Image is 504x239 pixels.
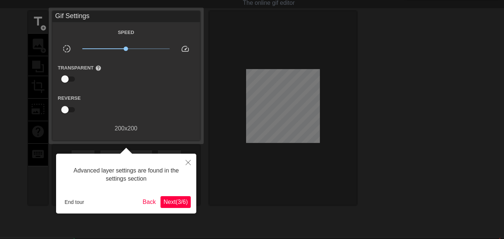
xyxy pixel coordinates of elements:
[140,196,159,208] button: Back
[180,154,196,171] button: Close
[160,196,191,208] button: Next
[163,199,188,205] span: Next ( 3 / 6 )
[62,197,87,208] button: End tour
[62,159,191,191] div: Advanced layer settings are found in the settings section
